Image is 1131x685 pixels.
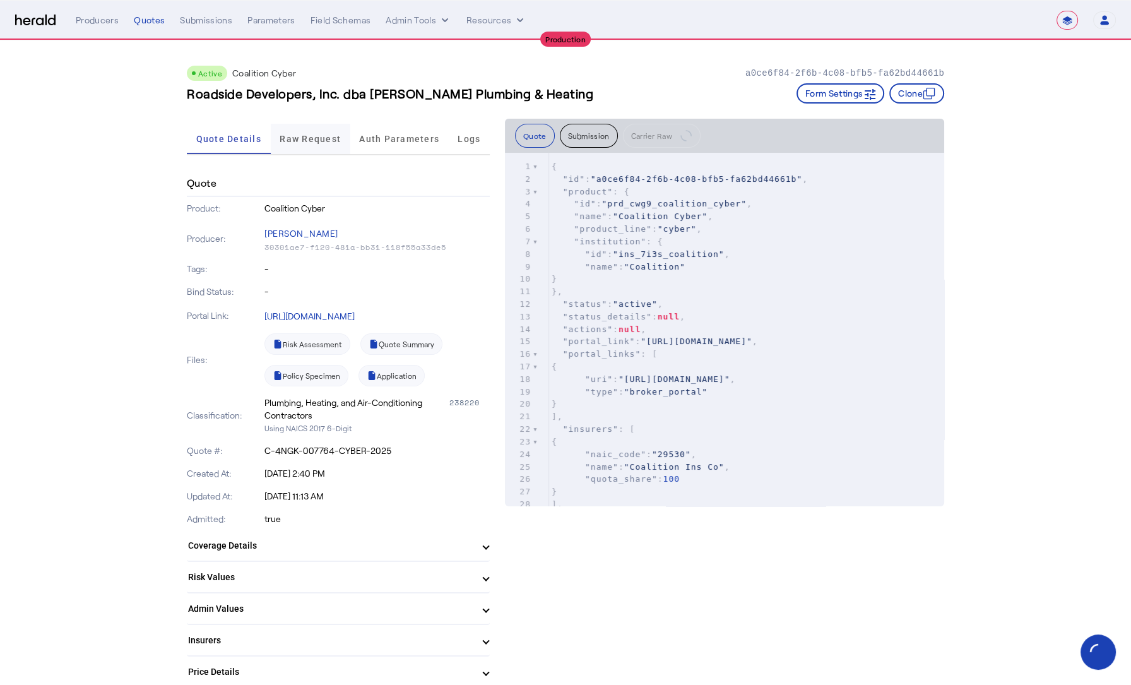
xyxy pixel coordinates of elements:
p: Classification: [187,409,262,422]
div: 25 [505,461,533,474]
span: } [552,399,557,408]
div: Production [540,32,591,47]
span: "quota_share" [585,474,658,484]
span: { [552,362,557,371]
div: 27 [505,485,533,498]
div: 16 [505,348,533,360]
div: 26 [505,473,533,485]
span: 100 [663,474,680,484]
div: 5 [505,210,533,223]
span: "type" [585,387,619,396]
span: "insurers" [563,424,619,434]
span: "actions" [563,325,613,334]
span: "[URL][DOMAIN_NAME]" [641,337,752,346]
div: 14 [505,323,533,336]
mat-expansion-panel-header: Risk Values [187,562,490,592]
span: "cyber" [658,224,697,234]
mat-panel-title: Risk Values [188,571,473,584]
div: 21 [505,410,533,423]
p: 30301ae7-f120-481a-bb31-118f55a33de5 [264,242,490,253]
span: "a0ce6f84-2f6b-4c08-bfb5-fa62bd44661b" [591,174,802,184]
span: Auth Parameters [359,134,439,143]
a: Quote Summary [360,333,442,355]
span: "id" [563,174,585,184]
span: "product" [563,187,613,196]
mat-panel-title: Insurers [188,634,473,647]
div: 13 [505,311,533,323]
div: 2 [505,173,533,186]
span: "prd_cwg9_coalition_cyber" [601,199,747,208]
span: "name" [585,262,619,271]
span: : , [552,174,808,184]
mat-expansion-panel-header: Insurers [187,625,490,655]
div: 12 [505,298,533,311]
span: null [658,312,680,321]
p: Admitted: [187,513,262,525]
p: Updated At: [187,490,262,503]
span: : { [552,187,630,196]
span: : , [552,374,735,384]
span: : { [552,237,663,246]
span: Carrier Raw [631,132,672,140]
p: Coalition Cyber [232,67,296,80]
span: : , [552,199,752,208]
span: Active [198,69,222,78]
span: "institution" [574,237,646,246]
span: ], [552,412,563,421]
span: "Coalition" [624,262,685,271]
p: Using NAICS 2017 6-Digit [264,422,490,434]
span: Raw Request [280,134,341,143]
div: 6 [505,223,533,235]
span: "status_details" [563,312,652,321]
div: 22 [505,423,533,436]
mat-expansion-panel-header: Admin Values [187,593,490,624]
span: : , [552,211,713,221]
p: Tags: [187,263,262,275]
span: "portal_link" [563,337,636,346]
p: Files: [187,354,262,366]
div: Quotes [134,14,165,27]
div: 1 [505,160,533,173]
div: 23 [505,436,533,448]
p: - [264,263,490,275]
span: Quote Details [196,134,261,143]
span: { [552,437,557,446]
span: : , [552,312,685,321]
div: Parameters [247,14,295,27]
div: 9 [505,261,533,273]
span: : , [552,224,702,234]
p: Created At: [187,467,262,480]
button: Form Settings [796,83,885,104]
div: Producers [76,14,119,27]
div: 28 [505,498,533,511]
span: : [552,262,685,271]
span: "29530" [652,450,691,459]
span: : , [552,462,730,472]
img: Herald Logo [15,15,56,27]
mat-panel-title: Price Details [188,665,473,679]
div: Plumbing, Heating, and Air-Conditioning Contractors [264,396,447,422]
span: } [552,487,557,496]
p: C-4NGK-007764-CYBER-2025 [264,444,490,457]
div: 8 [505,248,533,261]
div: 19 [505,386,533,398]
a: Risk Assessment [264,333,350,355]
span: }, [552,287,563,296]
p: - [264,285,490,298]
mat-panel-title: Admin Values [188,602,473,616]
p: true [264,513,490,525]
button: Submission [560,124,618,148]
p: [DATE] 11:13 AM [264,490,490,503]
p: [PERSON_NAME] [264,225,490,242]
button: Clone [889,83,944,104]
span: "active" [613,299,658,309]
p: a0ce6f84-2f6b-4c08-bfb5-fa62bd44661b [745,67,944,80]
div: 17 [505,360,533,373]
span: "name" [585,462,619,472]
span: : [552,474,680,484]
span: "name" [574,211,607,221]
div: 3 [505,186,533,198]
span: "id" [585,249,607,259]
a: Policy Specimen [264,365,348,386]
p: Bind Status: [187,285,262,298]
